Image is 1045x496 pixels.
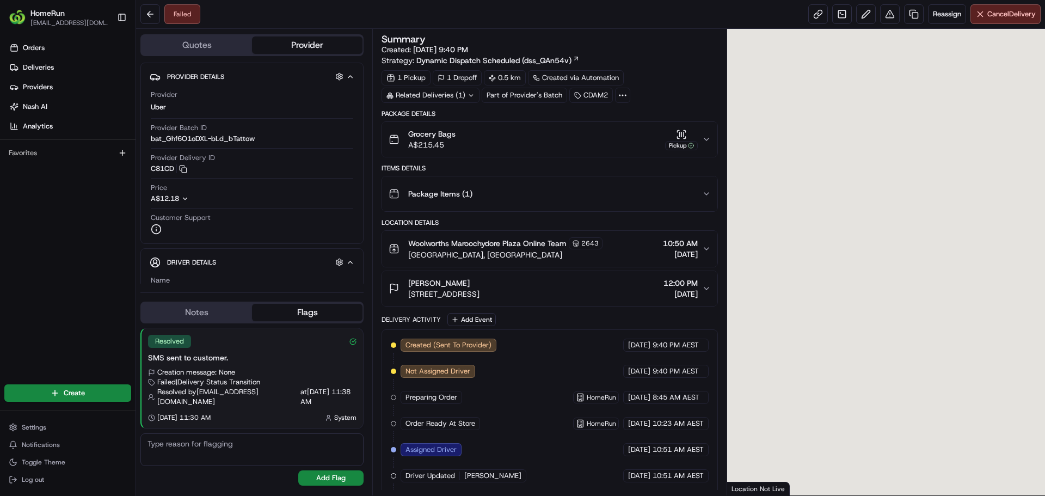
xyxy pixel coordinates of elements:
span: bat_Ghf6O1oDXL-bLd_bTattow [151,134,255,144]
span: 8:45 AM AEST [653,393,699,402]
button: Add Flag [298,470,364,486]
button: A$12.18 [151,194,247,204]
div: 0.5 km [484,70,526,85]
span: Reassign [933,9,961,19]
span: Customer Support [151,213,211,223]
span: Not Assigned Driver [405,366,470,376]
span: Creation message: None [157,368,235,377]
span: at [DATE] 11:38 AM [300,387,356,407]
span: Deliveries [23,63,54,72]
span: A$215.45 [408,139,456,150]
a: Created via Automation [528,70,624,85]
span: [DATE] [663,249,698,260]
span: Uber [151,102,166,112]
div: SMS sent to customer. [148,352,356,363]
div: Location Not Live [727,482,790,495]
span: [DATE] [628,340,650,350]
span: [DATE] [628,366,650,376]
button: [PERSON_NAME][STREET_ADDRESS]12:00 PM[DATE] [382,271,717,306]
span: Provider Batch ID [151,123,207,133]
span: Preparing Order [405,393,457,402]
button: Pickup [665,129,698,150]
span: [DATE] [628,471,650,481]
span: Failed | Delivery Status Transition [157,377,260,387]
div: Resolved [148,335,191,348]
span: 2643 [581,239,599,248]
span: 9:40 PM AEST [653,340,699,350]
button: Reassign [928,4,966,24]
span: [PERSON_NAME] [464,471,521,481]
button: C81CD [151,164,187,174]
span: HomeRun [587,393,616,402]
a: Analytics [4,118,136,135]
div: Delivery Activity [382,315,441,324]
button: Woolworths Maroochydore Plaza Online Team2643[GEOGRAPHIC_DATA], [GEOGRAPHIC_DATA]10:50 AM[DATE] [382,231,717,267]
span: Toggle Theme [22,458,65,467]
span: 12:00 PM [663,278,698,289]
button: Driver Details [150,253,354,271]
button: Package Items (1) [382,176,717,211]
span: Providers [23,82,53,92]
span: Cancel Delivery [987,9,1036,19]
button: Add Event [447,313,496,326]
div: 1 Pickup [382,70,431,85]
span: Name [151,275,170,285]
span: Created: [382,44,468,55]
span: Driver Details [167,258,216,267]
div: Location Details [382,218,717,227]
span: Provider [151,90,177,100]
span: Analytics [23,121,53,131]
span: [STREET_ADDRESS] [408,289,480,299]
span: [DATE] 9:40 PM [413,45,468,54]
button: Provider [252,36,362,54]
button: Notifications [4,437,131,452]
button: Grocery BagsA$215.45Pickup [382,122,717,157]
div: Pickup [665,141,698,150]
a: Dynamic Dispatch Scheduled (dss_QAn54v) [416,55,580,66]
span: 10:51 AM AEST [653,445,704,455]
span: 10:23 AM AEST [653,419,704,428]
span: [DATE] [628,393,650,402]
span: Settings [22,423,46,432]
span: Woolworths Maroochydore Plaza Online Team [408,238,567,249]
span: Log out [22,475,44,484]
span: A$12.18 [151,194,179,203]
span: [DATE] [628,419,650,428]
span: Provider Details [167,72,224,81]
span: [EMAIL_ADDRESS][DOMAIN_NAME] [30,19,108,27]
h3: Summary [382,34,426,44]
div: Strategy: [382,55,580,66]
div: CDAM2 [569,88,613,103]
span: Notifications [22,440,60,449]
span: 10:50 AM [663,238,698,249]
span: Nash AI [23,102,47,112]
span: Price [151,183,167,193]
span: [GEOGRAPHIC_DATA], [GEOGRAPHIC_DATA] [408,249,603,260]
button: Create [4,384,131,402]
div: 1 Dropoff [433,70,482,85]
a: Providers [4,78,136,96]
button: Quotes [142,36,252,54]
span: Package Items ( 1 ) [408,188,472,199]
span: 10:51 AM AEST [653,471,704,481]
a: Deliveries [4,59,136,76]
a: Orders [4,39,136,57]
span: 9:40 PM AEST [653,366,699,376]
span: Dynamic Dispatch Scheduled (dss_QAn54v) [416,55,571,66]
img: HomeRun [9,9,26,26]
button: Settings [4,420,131,435]
span: [DATE] [663,289,698,299]
button: Notes [142,304,252,321]
div: Related Deliveries (1) [382,88,480,103]
div: Favorites [4,144,131,162]
button: Flags [252,304,362,321]
span: Provider Delivery ID [151,153,215,163]
a: Nash AI [4,98,136,115]
span: Order Ready At Store [405,419,475,428]
span: Resolved by [EMAIL_ADDRESS][DOMAIN_NAME] [157,387,298,407]
button: HomeRun [30,8,65,19]
span: [PERSON_NAME] [408,278,470,289]
span: Created (Sent To Provider) [405,340,491,350]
